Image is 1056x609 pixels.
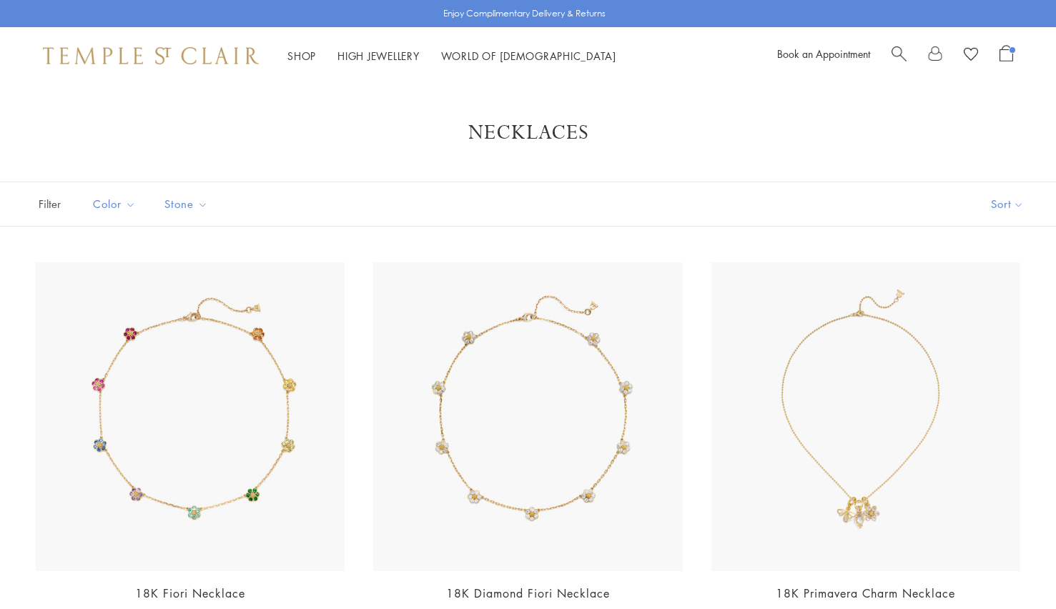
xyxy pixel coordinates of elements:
a: High JewelleryHigh Jewellery [337,49,420,63]
button: Color [82,188,147,220]
button: Stone [154,188,219,220]
a: View Wishlist [964,45,978,66]
button: Show sort by [959,182,1056,226]
a: 18K Primavera Charm Necklace [776,585,955,601]
img: Temple St. Clair [43,47,259,64]
a: Search [892,45,907,66]
span: Color [86,195,147,213]
a: 18K Diamond Fiori Necklace [446,585,610,601]
a: World of [DEMOGRAPHIC_DATA]World of [DEMOGRAPHIC_DATA] [441,49,616,63]
a: 18K Fiori Necklace [135,585,245,601]
p: Enjoy Complimentary Delivery & Returns [443,6,606,21]
a: Open Shopping Bag [1000,45,1013,66]
img: N31810-FIORI [373,262,682,571]
img: NCH-E7BEEFIORBM [711,262,1020,571]
nav: Main navigation [287,47,616,65]
h1: Necklaces [57,120,999,146]
a: ShopShop [287,49,316,63]
span: Stone [157,195,219,213]
img: 18K Fiori Necklace [36,262,345,571]
a: Book an Appointment [777,46,870,61]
